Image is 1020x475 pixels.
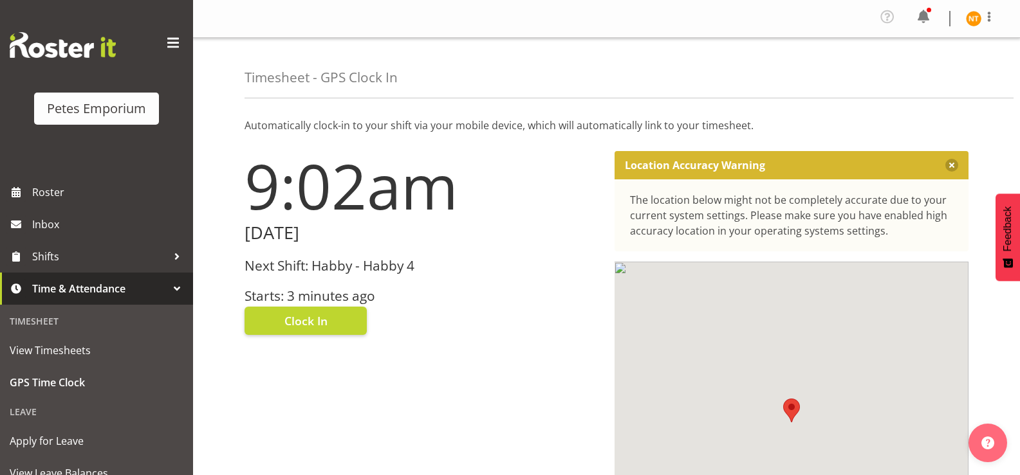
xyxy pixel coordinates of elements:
[245,307,367,335] button: Clock In
[10,32,116,58] img: Rosterit website logo
[3,425,190,457] a: Apply for Leave
[966,11,981,26] img: nicole-thomson8388.jpg
[32,183,187,202] span: Roster
[245,118,969,133] p: Automatically clock-in to your shift via your mobile device, which will automatically link to you...
[996,193,1020,281] button: Feedback - Show survey
[47,99,146,118] div: Petes Emporium
[32,215,187,234] span: Inbox
[10,373,183,392] span: GPS Time Clock
[32,247,167,266] span: Shifts
[245,289,599,303] h3: Starts: 3 minutes ago
[630,192,954,238] div: The location below might not be completely accurate due to your current system settings. Please m...
[1002,206,1014,251] span: Feedback
[245,70,398,85] h4: Timesheet - GPS Clock In
[3,334,190,366] a: View Timesheets
[3,399,190,425] div: Leave
[245,151,599,220] h1: 9:02am
[32,279,167,298] span: Time & Attendance
[981,436,994,449] img: help-xxl-2.png
[10,341,183,360] span: View Timesheets
[3,308,190,334] div: Timesheet
[284,312,328,329] span: Clock In
[10,431,183,451] span: Apply for Leave
[245,223,599,243] h2: [DATE]
[245,258,599,273] h3: Next Shift: Habby - Habby 4
[3,366,190,399] a: GPS Time Clock
[945,159,958,172] button: Close message
[625,159,765,172] p: Location Accuracy Warning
